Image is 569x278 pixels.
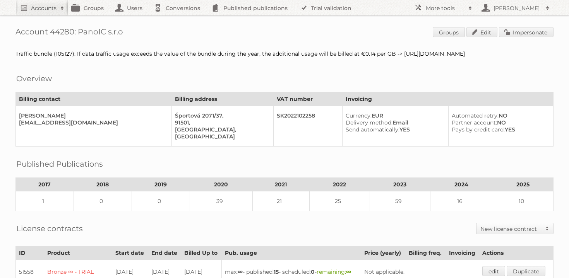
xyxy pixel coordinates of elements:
[361,246,405,260] th: Price (yearly)
[452,112,499,119] span: Automated retry:
[172,92,274,106] th: Billing address
[309,191,370,211] td: 25
[482,266,505,276] a: edit
[238,268,243,275] strong: ∞
[273,106,342,147] td: SK2022102258
[190,178,252,191] th: 2020
[15,50,554,57] div: Traffic bundle (105127): If data traffic usage exceeds the value of the bundle during the year, t...
[430,178,493,191] th: 2024
[74,191,132,211] td: 0
[317,268,351,275] span: remaining:
[190,191,252,211] td: 39
[175,126,267,133] div: [GEOGRAPHIC_DATA],
[346,112,372,119] span: Currency:
[309,178,370,191] th: 2022
[19,119,165,126] div: [EMAIL_ADDRESS][DOMAIN_NAME]
[493,178,553,191] th: 2025
[346,268,351,275] strong: ∞
[452,119,547,126] div: NO
[542,223,553,234] span: Toggle
[112,246,148,260] th: Start date
[16,73,52,84] h2: Overview
[452,112,547,119] div: NO
[273,92,342,106] th: VAT number
[370,191,430,211] td: 59
[252,178,309,191] th: 2021
[44,246,112,260] th: Product
[252,191,309,211] td: 21
[132,178,190,191] th: 2019
[16,191,74,211] td: 1
[175,133,267,140] div: [GEOGRAPHIC_DATA]
[31,4,57,12] h2: Accounts
[405,246,446,260] th: Billing freq.
[433,27,465,37] a: Groups
[148,246,181,260] th: End date
[466,27,497,37] a: Edit
[476,223,553,234] a: New license contract
[430,191,493,211] td: 16
[274,268,279,275] strong: 15
[346,112,442,119] div: EUR
[181,246,222,260] th: Billed Up to
[346,126,442,133] div: YES
[342,92,553,106] th: Invoicing
[492,4,542,12] h2: [PERSON_NAME]
[452,126,547,133] div: YES
[346,119,392,126] span: Delivery method:
[480,225,542,233] h2: New license contract
[493,191,553,211] td: 10
[175,119,267,126] div: 91501,
[499,27,554,37] a: Impersonate
[222,246,361,260] th: Pub. usage
[175,112,267,119] div: Športová 2071/37,
[74,178,132,191] th: 2018
[16,223,83,234] h2: License contracts
[16,246,44,260] th: ID
[311,268,315,275] strong: 0
[15,27,554,39] h1: Account 44280: PanoIC s.r.o
[426,4,464,12] h2: More tools
[346,119,442,126] div: Email
[452,119,497,126] span: Partner account:
[19,112,165,119] div: [PERSON_NAME]
[507,266,545,276] a: Duplicate
[479,246,554,260] th: Actions
[370,178,430,191] th: 2023
[16,178,74,191] th: 2017
[446,246,479,260] th: Invoicing
[132,191,190,211] td: 0
[452,126,505,133] span: Pays by credit card:
[346,126,399,133] span: Send automatically:
[16,92,172,106] th: Billing contact
[16,158,103,170] h2: Published Publications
